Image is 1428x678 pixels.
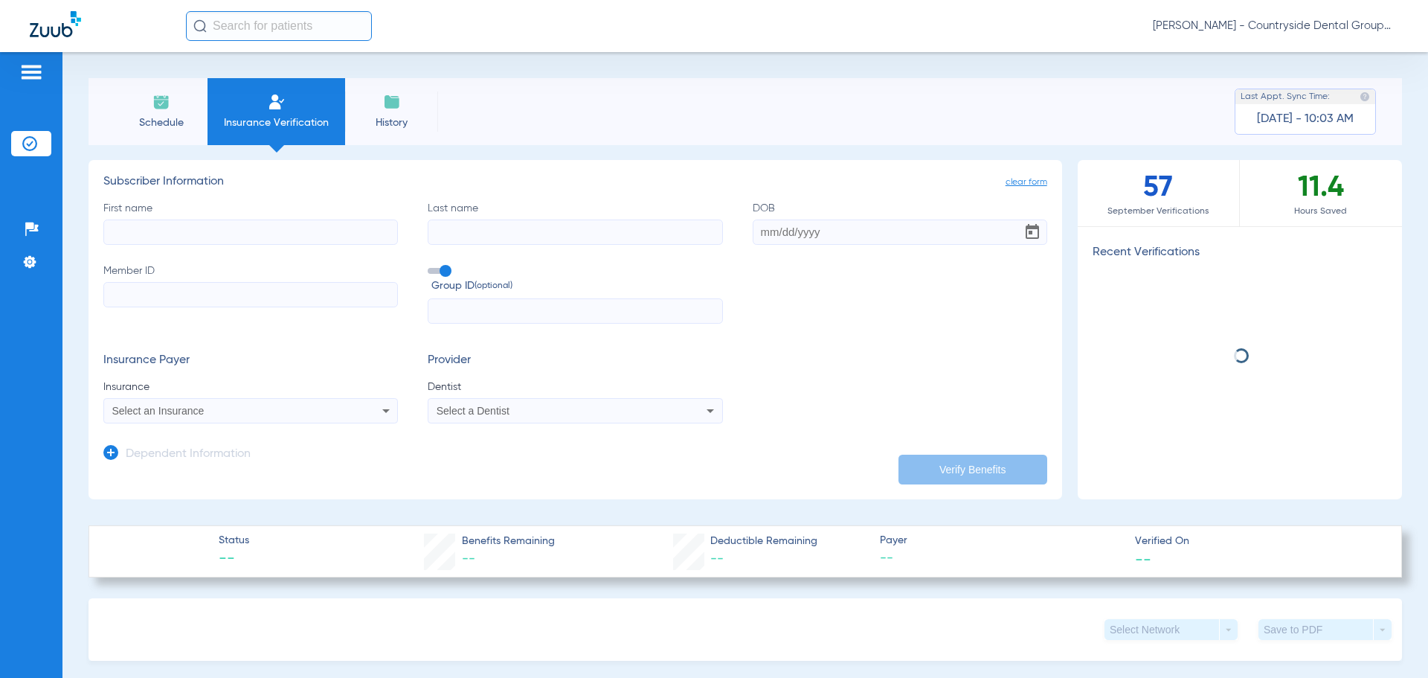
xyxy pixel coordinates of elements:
[383,93,401,111] img: History
[356,115,427,130] span: History
[152,93,170,111] img: Schedule
[1240,160,1402,226] div: 11.4
[103,201,398,245] label: First name
[19,63,43,81] img: hamburger-icon
[428,380,722,394] span: Dentist
[898,455,1047,484] button: Verify Benefits
[753,220,1047,245] input: DOBOpen calendar
[112,405,205,417] span: Select an Insurance
[126,115,196,130] span: Schedule
[219,115,334,130] span: Insurance Verification
[1241,89,1330,104] span: Last Appt. Sync Time:
[462,552,475,566] span: --
[103,263,398,324] label: Member ID
[710,552,724,566] span: --
[103,282,398,307] input: Member ID
[431,278,722,294] span: Group ID
[186,11,372,41] input: Search for patients
[1135,551,1151,566] span: --
[428,201,722,245] label: Last name
[103,380,398,394] span: Insurance
[428,354,722,368] h3: Provider
[219,549,249,570] span: --
[103,175,1047,190] h3: Subscriber Information
[193,19,207,33] img: Search Icon
[1360,92,1370,102] img: last sync help info
[462,534,555,549] span: Benefits Remaining
[1078,204,1239,219] span: September Verifications
[880,549,1122,568] span: --
[753,201,1047,245] label: DOB
[103,220,398,245] input: First name
[1006,175,1047,190] span: clear form
[710,534,817,549] span: Deductible Remaining
[30,11,81,37] img: Zuub Logo
[880,533,1122,549] span: Payer
[475,278,512,294] small: (optional)
[219,533,249,549] span: Status
[268,93,286,111] img: Manual Insurance Verification
[437,405,509,417] span: Select a Dentist
[1078,160,1240,226] div: 57
[1017,217,1047,247] button: Open calendar
[126,447,251,462] h3: Dependent Information
[1078,246,1402,260] h3: Recent Verifications
[1135,534,1377,549] span: Verified On
[428,220,722,245] input: Last name
[1153,19,1398,33] span: [PERSON_NAME] - Countryside Dental Group
[1257,112,1354,127] span: [DATE] - 10:03 AM
[103,354,398,368] h3: Insurance Payer
[1240,204,1402,219] span: Hours Saved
